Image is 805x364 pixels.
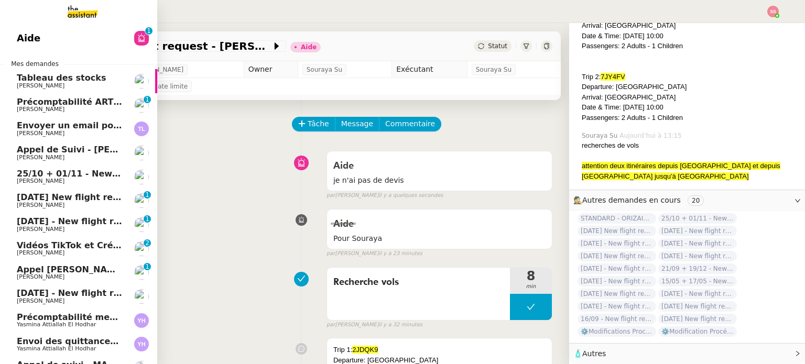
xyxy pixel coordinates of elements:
span: [DATE] - New flight request - [PERSON_NAME] [17,288,233,298]
span: Commentaire [385,118,435,130]
span: 8 [510,270,552,282]
span: [PERSON_NAME] [17,297,64,304]
span: Autres demandes en cours [582,196,681,204]
span: [PERSON_NAME] [17,178,64,184]
span: 15/05 + 17/05 - New flight request - [PERSON_NAME] [658,276,737,286]
span: [DATE] - New flight request - [PERSON_NAME] [578,238,656,249]
span: je n'ai pas de devis [333,174,546,186]
span: Autres [582,349,606,358]
span: [DATE] New flight request - [PERSON_NAME] [658,301,737,312]
div: Arrival: [GEOGRAPHIC_DATA] [582,20,797,31]
span: 🕵️ [573,196,708,204]
small: [PERSON_NAME] [327,191,443,200]
button: Message [335,117,379,131]
small: [PERSON_NAME] [327,321,422,329]
p: 2 [145,239,149,249]
span: Souraya Su [582,131,619,140]
span: 🧴 [573,349,606,358]
span: [DATE] - New flight request - [PERSON_NAME] [578,276,656,286]
span: ⚙️Modification Procédure 2/5 RECHERCHE DE VOLS - Empty Legs [658,326,737,337]
td: Exécutant [392,61,467,78]
span: [DATE] New flight request - [PERSON_NAME] [55,41,271,51]
span: Pour Souraya [333,233,546,245]
span: 25/10 + 01/11 - New flight request - [PERSON_NAME] [17,169,267,179]
span: Souraya Su [307,64,342,75]
span: ⚙️Modifications Procédure 3/5 ENVOI DEVIS [578,326,656,337]
span: Envoyer un email pour demander le numéro RNA [17,120,248,130]
nz-badge-sup: 1 [144,96,151,103]
span: [DATE] - New flight request - [PERSON_NAME] [658,289,737,299]
span: [DATE] New flight request - [PERSON_NAME] [578,251,656,261]
p: 1 [145,96,149,105]
div: Date & Time: [DATE] 10:00 [582,31,797,41]
span: [DATE] - New flight request - [GEOGRAPHIC_DATA][PERSON_NAME] [578,263,656,274]
span: [PERSON_NAME] [17,106,64,113]
nz-badge-sup: 1 [144,215,151,223]
span: Recherche vols [333,274,504,290]
span: Vidéos TikTok et Créatives META - septembre 2025 [17,240,257,250]
span: Tâche [308,118,329,130]
img: svg [134,122,149,136]
div: Date & Time: [DATE] 10:00 [582,102,797,113]
button: Tâche [292,117,335,131]
img: svg [767,6,779,17]
span: [PERSON_NAME] [132,64,184,75]
span: Appel [PERSON_NAME] OPP7264 - CERFRANCE RHÔNE & LYON - FORMATION OPCO [17,264,404,274]
img: users%2FC9SBsJ0duuaSgpQFj5LgoEX8n0o2%2Favatar%2Fec9d51b8-9413-4189-adfb-7be4d8c96a3c [134,217,149,232]
span: STANDARD - ORIZAIR - septembre 2025 [578,213,656,224]
span: [DATE] New flight request - [PERSON_NAME] [17,192,227,202]
img: users%2FC9SBsJ0duuaSgpQFj5LgoEX8n0o2%2Favatar%2Fec9d51b8-9413-4189-adfb-7be4d8c96a3c [134,193,149,208]
span: 21/09 + 19/12 - New flight request - [PERSON_NAME] [658,263,737,274]
div: Trip 2: [582,72,797,82]
span: [PERSON_NAME] [17,226,64,233]
div: 🕵️Autres demandes en cours 20 [569,190,805,211]
span: 7JY4FV [601,73,625,81]
div: recherches de vols [582,140,797,151]
span: Aujourd’hui à 13:15 [619,131,683,140]
span: par [327,249,335,258]
span: [PERSON_NAME] [17,154,64,161]
span: [PERSON_NAME] [17,202,64,208]
div: Aide [301,44,317,50]
span: [PERSON_NAME] [17,249,64,256]
span: [DATE] - New flight request - [PERSON_NAME] [658,238,737,249]
span: Souraya Su [476,64,512,75]
img: users%2FAXgjBsdPtrYuxuZvIJjRexEdqnq2%2Favatar%2F1599931753966.jpeg [134,74,149,89]
span: il y a 32 minutes [379,321,423,329]
span: [DATE] - New flight request - [PERSON_NAME] [658,226,737,236]
div: Departure: [GEOGRAPHIC_DATA] [582,82,797,92]
span: Aide [333,219,354,229]
span: 2JDQK9 [352,346,378,354]
span: Pas de date limite [132,81,188,92]
nz-badge-sup: 1 [144,191,151,198]
span: Envoi des quittances mensuelles - 5 juillet 2025 [17,336,243,346]
p: 1 [145,191,149,201]
span: Aide [333,161,354,171]
span: [DATE] - New flight request - [PERSON_NAME] [658,251,737,261]
nz-badge-sup: 1 [145,27,153,35]
span: Yasmina Attiallah El Hodhar [17,321,96,328]
img: users%2FC9SBsJ0duuaSgpQFj5LgoEX8n0o2%2Favatar%2Fec9d51b8-9413-4189-adfb-7be4d8c96a3c [134,170,149,184]
span: Mes demandes [5,59,65,69]
span: il y a 23 minutes [379,249,423,258]
span: attention deux itinéraires depuis [GEOGRAPHIC_DATA] et depuis [GEOGRAPHIC_DATA] jusqu'à [GEOGRAPH... [582,162,780,180]
p: 1 [145,263,149,272]
img: users%2FC9SBsJ0duuaSgpQFj5LgoEX8n0o2%2Favatar%2Fec9d51b8-9413-4189-adfb-7be4d8c96a3c [134,289,149,304]
span: min [510,282,552,291]
div: Passengers: 2 Adults - 1 Children [582,113,797,123]
span: Tableau des stocks [17,73,106,83]
span: Appel de Suivi - [PERSON_NAME] - BS Protection [17,145,246,155]
button: Commentaire [379,117,441,131]
img: users%2FSoHiyPZ6lTh48rkksBJmVXB4Fxh1%2Favatar%2F784cdfc3-6442-45b8-8ed3-42f1cc9271a4 [134,98,149,113]
span: par [327,191,335,200]
span: [PERSON_NAME] [17,82,64,89]
span: par [327,321,335,329]
nz-tag: 20 [688,195,704,206]
div: Arrival: [GEOGRAPHIC_DATA] [582,92,797,103]
td: Owner [244,61,298,78]
span: Message [341,118,373,130]
nz-badge-sup: 1 [144,263,151,270]
small: [PERSON_NAME] [327,249,422,258]
span: 25/10 + 01/11 - New flight request - [PERSON_NAME] [658,213,737,224]
img: users%2FW4OQjB9BRtYK2an7yusO0WsYLsD3%2Favatar%2F28027066-518b-424c-8476-65f2e549ac29 [134,146,149,160]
